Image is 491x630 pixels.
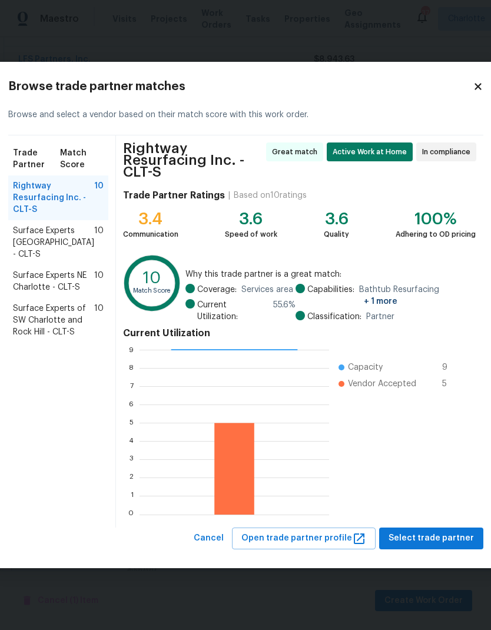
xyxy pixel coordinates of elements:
text: 3 [130,456,134,463]
div: | [225,190,234,201]
div: 100% [396,213,476,225]
span: 10 [94,270,104,293]
span: Great match [272,146,322,158]
text: 10 [143,271,161,287]
span: Vendor Accepted [348,378,416,390]
span: Surface Experts NE Charlotte - CLT-S [13,270,94,293]
text: 1 [131,493,134,500]
div: Based on 10 ratings [234,190,307,201]
span: Services area [241,284,293,296]
h2: Browse trade partner matches [8,81,473,92]
span: Open trade partner profile [241,531,366,546]
span: 10 [94,180,104,215]
span: Surface Experts of SW Charlotte and Rock Hill - CLT-S [13,303,94,338]
div: Speed of work [225,228,277,240]
h4: Current Utilization [123,327,476,339]
text: 9 [129,346,134,353]
span: Surface Experts [GEOGRAPHIC_DATA] - CLT-S [13,225,94,260]
span: Capabilities: [307,284,354,307]
span: 10 [94,303,104,338]
div: 3.6 [324,213,349,225]
div: 3.6 [225,213,277,225]
text: 4 [129,437,134,445]
text: 0 [128,511,134,518]
div: Adhering to OD pricing [396,228,476,240]
span: Select trade partner [389,531,474,546]
span: + 1 more [364,297,397,306]
h4: Trade Partner Ratings [123,190,225,201]
span: Match Score [60,147,103,171]
span: Active Work at Home [333,146,412,158]
span: Rightway Resurfacing Inc. - CLT-S [13,180,94,215]
span: Bathtub Resurfacing [359,284,476,307]
span: 10 [94,225,104,260]
text: 6 [129,401,134,408]
div: Communication [123,228,178,240]
button: Select trade partner [379,528,483,549]
button: Open trade partner profile [232,528,376,549]
span: Classification: [307,311,361,323]
div: Browse and select a vendor based on their match score with this work order. [8,95,483,135]
span: 55.6 % [273,299,296,323]
span: 5 [442,378,461,390]
div: 3.4 [123,213,178,225]
span: Coverage: [197,284,237,296]
text: 5 [130,419,134,426]
div: Quality [324,228,349,240]
text: Match Score [132,288,171,294]
span: Why this trade partner is a great match: [185,268,476,280]
span: Partner [366,311,394,323]
text: 7 [130,383,134,390]
text: 8 [129,364,134,372]
button: Cancel [189,528,228,549]
span: In compliance [422,146,475,158]
text: 2 [130,475,134,482]
span: Cancel [194,531,224,546]
span: Rightway Resurfacing Inc. - CLT-S [123,142,263,178]
span: 9 [442,362,461,373]
span: Capacity [348,362,383,373]
span: Trade Partner [13,147,61,171]
span: Current Utilization: [197,299,268,323]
